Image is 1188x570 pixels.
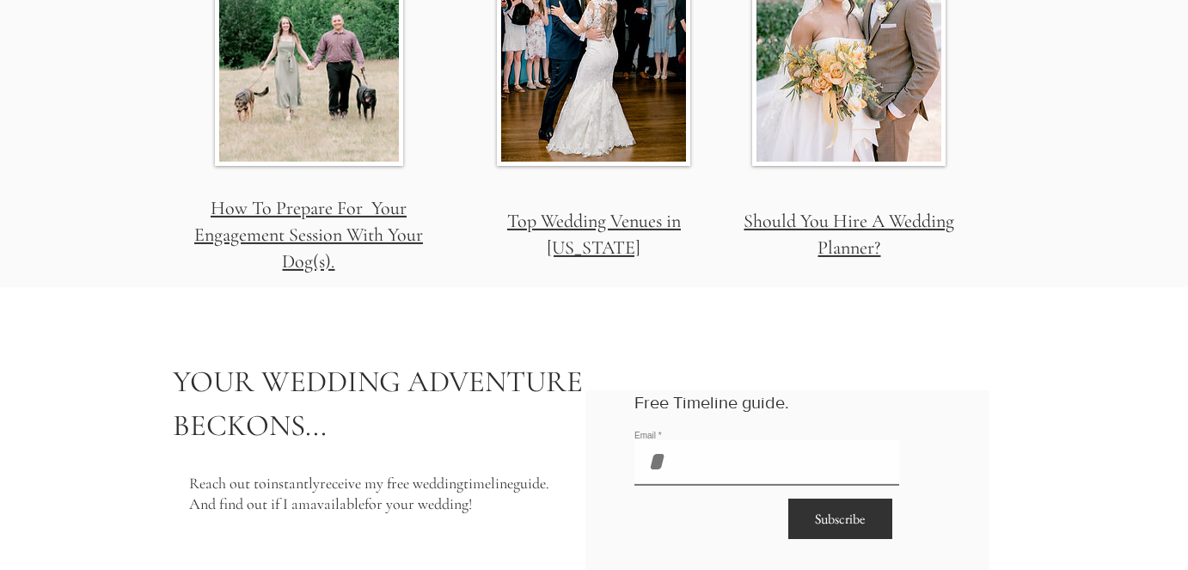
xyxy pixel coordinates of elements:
span: guide. [513,474,549,493]
span: How To Prepare For Your Engagement Session With Your Dog(s). [194,197,423,273]
span: receive my free wedding [320,474,463,493]
label: Email [634,432,899,440]
span: instantly [266,474,320,493]
a: How To Prepare For Your Engagement Session With Your Dog(s). [194,196,423,273]
span: Reach out to [189,474,266,493]
span: And find out if I am [189,494,310,513]
button: Subscribe [788,499,892,539]
span: for your wedding! [364,494,472,513]
span: available [310,494,364,513]
span: Free Timeline guide. [634,393,789,412]
span: YOUR WEDDING ADVENTURE BECKONS... [173,364,583,444]
a: Should You Hire A Wedding Planner? [744,209,955,259]
span: Should You Hire A Wedding Planner? [744,210,955,259]
span: Subscribe [816,510,866,529]
span: timeline [463,474,513,493]
a: Top Wedding Venues in [US_STATE] [507,210,681,259]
